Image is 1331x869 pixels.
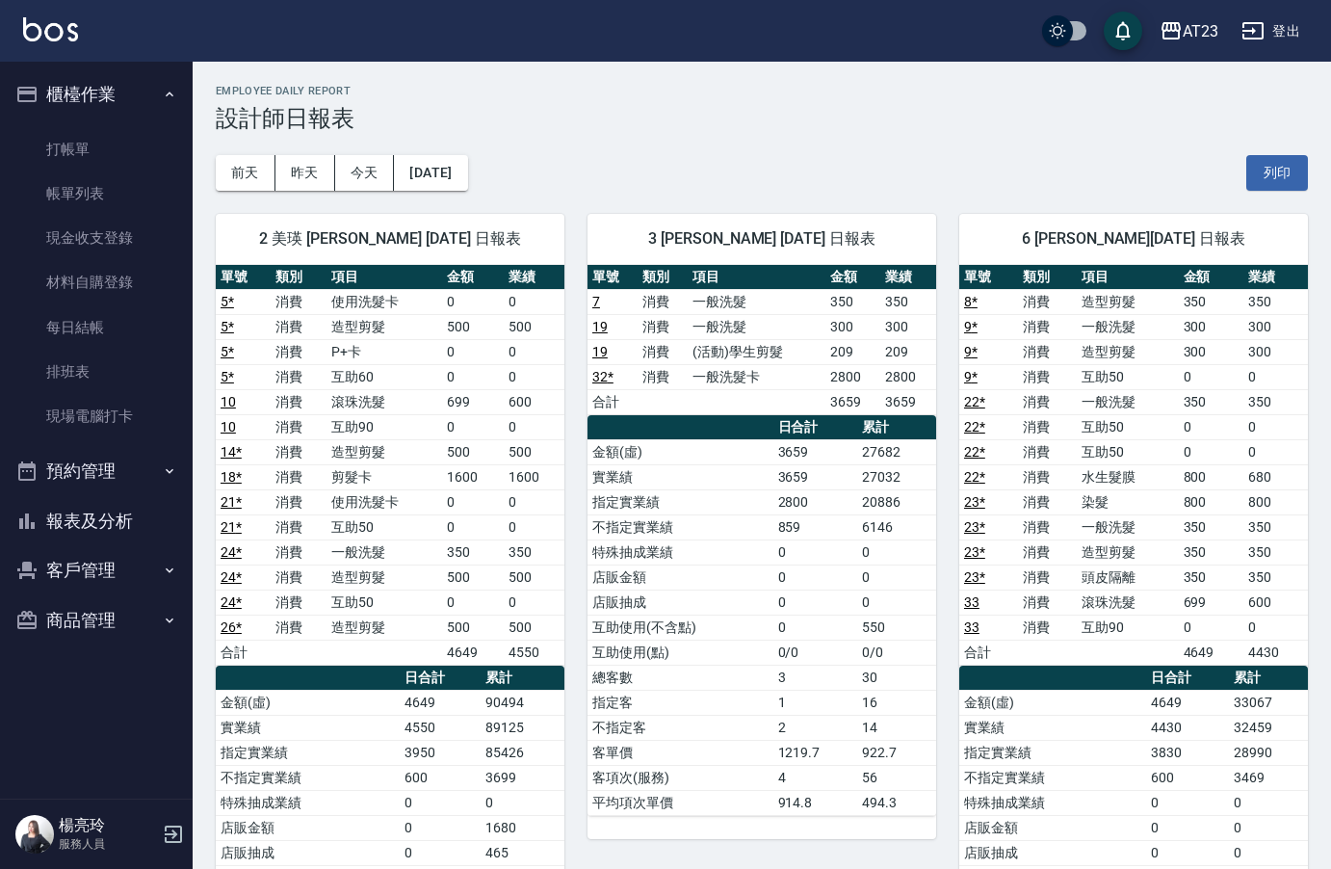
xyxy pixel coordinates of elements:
[959,740,1146,765] td: 指定實業績
[1179,615,1243,640] td: 0
[959,690,1146,715] td: 金額(虛)
[1077,339,1179,364] td: 造型剪髮
[1077,389,1179,414] td: 一般洗髮
[271,289,326,314] td: 消費
[587,665,773,690] td: 總客數
[773,464,858,489] td: 3659
[442,464,503,489] td: 1600
[587,439,773,464] td: 金額(虛)
[1018,389,1077,414] td: 消費
[959,840,1146,865] td: 店販抽成
[442,590,503,615] td: 0
[1018,565,1077,590] td: 消費
[825,364,881,389] td: 2800
[880,389,936,414] td: 3659
[1018,514,1077,540] td: 消費
[773,514,858,540] td: 859
[442,540,503,565] td: 350
[394,155,467,191] button: [DATE]
[587,590,773,615] td: 店販抽成
[335,155,395,191] button: 今天
[326,389,443,414] td: 滾珠洗髮
[773,489,858,514] td: 2800
[400,740,481,765] td: 3950
[1229,765,1308,790] td: 3469
[8,545,185,595] button: 客戶管理
[442,265,503,290] th: 金額
[216,790,400,815] td: 特殊抽成業績
[326,414,443,439] td: 互助90
[592,294,600,309] a: 7
[959,715,1146,740] td: 實業績
[400,840,481,865] td: 0
[481,765,564,790] td: 3699
[1018,314,1077,339] td: 消費
[8,305,185,350] a: 每日結帳
[857,665,936,690] td: 30
[587,565,773,590] td: 店販金額
[400,690,481,715] td: 4649
[1018,339,1077,364] td: 消費
[1077,615,1179,640] td: 互助90
[400,790,481,815] td: 0
[959,765,1146,790] td: 不指定實業績
[1146,790,1229,815] td: 0
[1018,289,1077,314] td: 消費
[1077,514,1179,540] td: 一般洗髮
[825,339,881,364] td: 209
[1018,464,1077,489] td: 消費
[587,790,773,815] td: 平均項次單價
[638,314,688,339] td: 消費
[857,590,936,615] td: 0
[326,289,443,314] td: 使用洗髮卡
[587,615,773,640] td: 互助使用(不含點)
[271,565,326,590] td: 消費
[857,790,936,815] td: 494.3
[216,840,400,865] td: 店販抽成
[1179,389,1243,414] td: 350
[825,314,881,339] td: 300
[1179,514,1243,540] td: 350
[773,740,858,765] td: 1219.7
[442,414,503,439] td: 0
[504,339,564,364] td: 0
[1146,715,1229,740] td: 4430
[857,615,936,640] td: 550
[773,439,858,464] td: 3659
[8,496,185,546] button: 報表及分析
[880,364,936,389] td: 2800
[504,314,564,339] td: 500
[1077,314,1179,339] td: 一般洗髮
[326,489,443,514] td: 使用洗髮卡
[1243,464,1308,489] td: 680
[1179,265,1243,290] th: 金額
[825,265,881,290] th: 金額
[326,464,443,489] td: 剪髮卡
[638,289,688,314] td: 消費
[1018,414,1077,439] td: 消費
[773,715,858,740] td: 2
[1243,439,1308,464] td: 0
[8,394,185,438] a: 現場電腦打卡
[271,389,326,414] td: 消費
[271,414,326,439] td: 消費
[1243,640,1308,665] td: 4430
[8,127,185,171] a: 打帳單
[1179,565,1243,590] td: 350
[271,615,326,640] td: 消費
[773,640,858,665] td: 0/0
[1229,715,1308,740] td: 32459
[959,815,1146,840] td: 店販金額
[773,540,858,565] td: 0
[1018,265,1077,290] th: 類別
[857,439,936,464] td: 27682
[216,155,275,191] button: 前天
[442,314,503,339] td: 500
[442,339,503,364] td: 0
[504,265,564,290] th: 業績
[1183,19,1218,43] div: AT23
[504,489,564,514] td: 0
[326,339,443,364] td: P+卡
[857,740,936,765] td: 922.7
[1018,540,1077,565] td: 消費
